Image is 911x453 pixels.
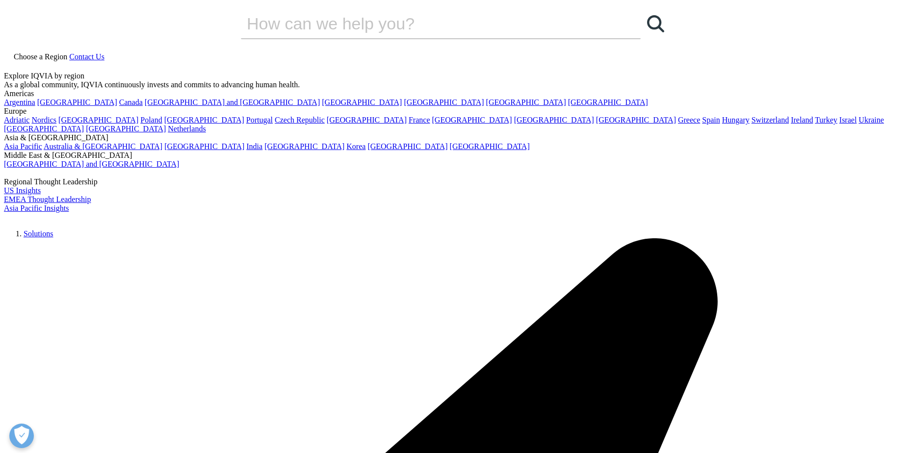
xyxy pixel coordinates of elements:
svg: Search [647,15,664,32]
a: Ukraine [859,116,884,124]
a: [GEOGRAPHIC_DATA] [164,116,244,124]
a: Israel [839,116,857,124]
a: Turkey [815,116,837,124]
a: Greece [678,116,700,124]
a: Solutions [24,229,53,238]
a: Asia Pacific [4,142,42,151]
a: [GEOGRAPHIC_DATA] [322,98,402,106]
a: Spain [702,116,720,124]
a: Netherlands [168,125,206,133]
a: [GEOGRAPHIC_DATA] and [GEOGRAPHIC_DATA] [145,98,320,106]
a: [GEOGRAPHIC_DATA] [486,98,566,106]
a: US Insights [4,186,41,195]
a: Australia & [GEOGRAPHIC_DATA] [44,142,162,151]
a: Switzerland [752,116,789,124]
a: [GEOGRAPHIC_DATA] [327,116,407,124]
a: Argentina [4,98,35,106]
a: [GEOGRAPHIC_DATA] [4,125,84,133]
a: [GEOGRAPHIC_DATA] [432,116,512,124]
a: [GEOGRAPHIC_DATA] [164,142,244,151]
a: [GEOGRAPHIC_DATA] [596,116,676,124]
a: [GEOGRAPHIC_DATA] [37,98,117,106]
a: Adriatic [4,116,29,124]
a: [GEOGRAPHIC_DATA] [514,116,594,124]
a: [GEOGRAPHIC_DATA] [367,142,447,151]
div: Explore IQVIA by region [4,72,907,80]
a: EMEA Thought Leadership [4,195,91,203]
a: [GEOGRAPHIC_DATA] [568,98,648,106]
a: France [409,116,430,124]
a: Ireland [791,116,813,124]
a: [GEOGRAPHIC_DATA] [58,116,138,124]
a: [GEOGRAPHIC_DATA] [86,125,166,133]
div: Americas [4,89,907,98]
a: Poland [140,116,162,124]
a: Canada [119,98,143,106]
div: As a global community, IQVIA continuously invests and commits to advancing human health. [4,80,907,89]
a: Contact Us [69,52,104,61]
a: Nordics [31,116,56,124]
a: [GEOGRAPHIC_DATA] [450,142,530,151]
div: Middle East & [GEOGRAPHIC_DATA] [4,151,907,160]
a: Asia Pacific Insights [4,204,69,212]
a: Search [641,9,670,38]
a: Czech Republic [275,116,325,124]
a: India [246,142,262,151]
div: Regional Thought Leadership [4,177,907,186]
a: [GEOGRAPHIC_DATA] [264,142,344,151]
div: Asia & [GEOGRAPHIC_DATA] [4,133,907,142]
a: Portugal [246,116,273,124]
a: [GEOGRAPHIC_DATA] [404,98,484,106]
div: Europe [4,107,907,116]
a: Hungary [722,116,750,124]
a: Korea [346,142,365,151]
input: Search [241,9,613,38]
button: Open Preferences [9,424,34,448]
a: [GEOGRAPHIC_DATA] and [GEOGRAPHIC_DATA] [4,160,179,168]
span: Choose a Region [14,52,67,61]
